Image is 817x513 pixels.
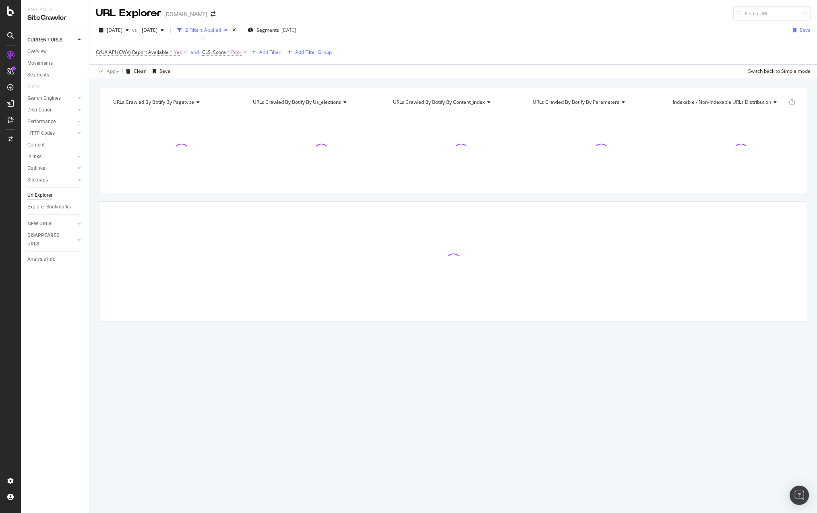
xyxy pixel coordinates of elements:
[27,176,75,184] a: Sitemaps
[27,47,83,56] a: Overview
[391,96,514,109] h4: URLs Crawled By Botify By content_index
[96,49,169,56] span: CrUX API (CWV) Report Available
[27,220,75,228] a: NEW URLS
[27,94,61,103] div: Search Engines
[259,49,281,56] div: Add Filter
[27,59,53,68] div: Movements
[27,117,75,126] a: Performance
[174,24,231,37] button: 2 Filters Applied
[107,27,122,33] span: 2025 Aug. 13th
[673,99,771,105] span: Indexable / Non-Indexable URLs distribution
[748,68,811,74] div: Switch back to Simple mode
[745,65,811,78] button: Switch back to Simple mode
[231,26,238,34] div: times
[790,24,811,37] button: Save
[244,24,299,37] button: Segments[DATE]
[27,59,83,68] a: Movements
[227,49,230,56] span: =
[27,164,45,173] div: Outlinks
[27,191,83,200] a: Url Explorer
[170,49,173,56] span: =
[27,220,51,228] div: NEW URLS
[27,152,41,161] div: Inlinks
[113,99,194,105] span: URLs Crawled By Botify By pagetype
[27,255,56,264] div: Analysis Info
[190,48,199,56] button: and
[253,99,341,105] span: URLs Crawled By Botify By us_elections
[96,65,119,78] button: Apply
[27,6,83,13] div: Analytics
[174,47,182,58] span: Yes
[27,82,48,91] a: Visits
[27,152,75,161] a: Inlinks
[27,129,55,138] div: HTTP Codes
[27,164,75,173] a: Outlinks
[533,99,619,105] span: URLs Crawled By Botify By parameters
[159,68,170,74] div: Save
[27,141,45,149] div: Content
[164,10,207,18] div: [DOMAIN_NAME]
[139,24,167,37] button: [DATE]
[284,47,332,57] button: Add Filter Group
[27,36,75,44] a: CURRENT URLS
[256,27,279,33] span: Segments
[27,255,83,264] a: Analysis Info
[295,49,332,56] div: Add Filter Group
[149,65,170,78] button: Save
[27,82,39,91] div: Visits
[27,231,68,248] div: DISAPPEARED URLS
[139,27,157,33] span: 2025 Jun. 18th
[185,27,221,33] div: 2 Filters Applied
[27,47,47,56] div: Overview
[107,68,119,74] div: Apply
[27,71,83,79] a: Segments
[27,117,56,126] div: Performance
[27,203,83,211] a: Explorer Bookmarks
[800,27,811,33] div: Save
[281,27,296,33] div: [DATE]
[27,71,49,79] div: Segments
[27,13,83,23] div: SiteCrawler
[27,141,83,149] a: Content
[27,36,62,44] div: CURRENT URLS
[27,203,71,211] div: Explorer Bookmarks
[211,11,215,17] div: arrow-right-arrow-left
[27,129,75,138] a: HTTP Codes
[96,6,161,20] div: URL Explorer
[123,65,146,78] button: Clear
[132,27,139,33] span: vs
[393,99,485,105] span: URLs Crawled By Botify By content_index
[231,47,242,58] span: Poor
[251,96,374,109] h4: URLs Crawled By Botify By us_elections
[27,106,53,114] div: Distribution
[96,24,132,37] button: [DATE]
[27,176,48,184] div: Sitemaps
[671,96,787,109] h4: Indexable / Non-Indexable URLs Distribution
[790,486,809,505] div: Open Intercom Messenger
[27,191,52,200] div: Url Explorer
[27,94,75,103] a: Search Engines
[27,231,75,248] a: DISAPPEARED URLS
[733,6,811,21] input: Find a URL
[202,49,226,56] span: CLS: Score
[248,47,281,57] button: Add Filter
[531,96,654,109] h4: URLs Crawled By Botify By parameters
[190,49,199,56] div: and
[112,96,234,109] h4: URLs Crawled By Botify By pagetype
[27,106,75,114] a: Distribution
[134,68,146,74] div: Clear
